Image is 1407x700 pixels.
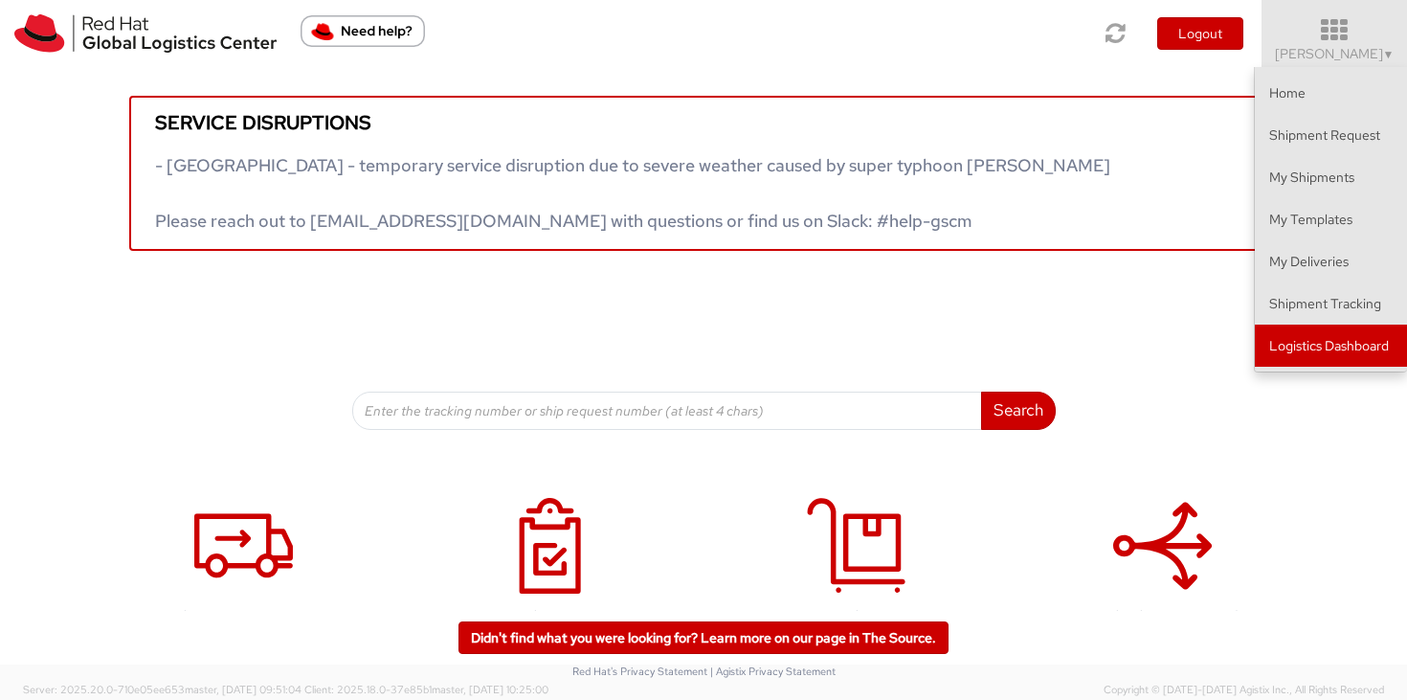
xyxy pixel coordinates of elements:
a: Home [1255,72,1407,114]
a: Service disruptions - [GEOGRAPHIC_DATA] - temporary service disruption due to severe weather caus... [129,96,1278,251]
button: Logout [1157,17,1243,50]
h4: Shipment Request [121,608,368,627]
a: Batch Shipping Guide [1019,478,1306,657]
button: Need help? [301,15,425,47]
span: Client: 2025.18.0-37e85b1 [304,683,548,696]
a: Red Hat's Privacy Statement [572,665,707,678]
span: - [GEOGRAPHIC_DATA] - temporary service disruption due to severe weather caused by super typhoon ... [155,154,1110,232]
span: [PERSON_NAME] [1275,45,1395,62]
input: Enter the tracking number or ship request number (at least 4 chars) [352,392,982,430]
a: Shipment Request [1255,114,1407,156]
button: Search [981,392,1056,430]
a: My Shipments [407,478,694,657]
h4: My Shipments [427,608,674,627]
span: ▼ [1383,47,1395,62]
span: Server: 2025.20.0-710e05ee653 [23,683,301,696]
a: Logistics Dashboard [1255,325,1407,367]
a: Shipment Tracking [1255,282,1407,325]
a: My Deliveries [1255,240,1407,282]
a: Didn't find what you were looking for? Learn more on our page in The Source. [458,621,949,654]
a: Shipment Request [100,478,388,657]
h4: My Deliveries [733,608,980,627]
img: rh-logistics-00dfa346123c4ec078e1.svg [14,14,277,53]
a: | Agistix Privacy Statement [710,665,836,678]
span: Copyright © [DATE]-[DATE] Agistix Inc., All Rights Reserved [1104,683,1384,698]
a: My Templates [1255,198,1407,240]
span: master, [DATE] 09:51:04 [185,683,301,696]
h5: Service disruptions [155,112,1252,133]
a: My Deliveries [713,478,1000,657]
h4: Batch Shipping Guide [1039,608,1286,627]
a: My Shipments [1255,156,1407,198]
span: master, [DATE] 10:25:00 [432,683,548,696]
